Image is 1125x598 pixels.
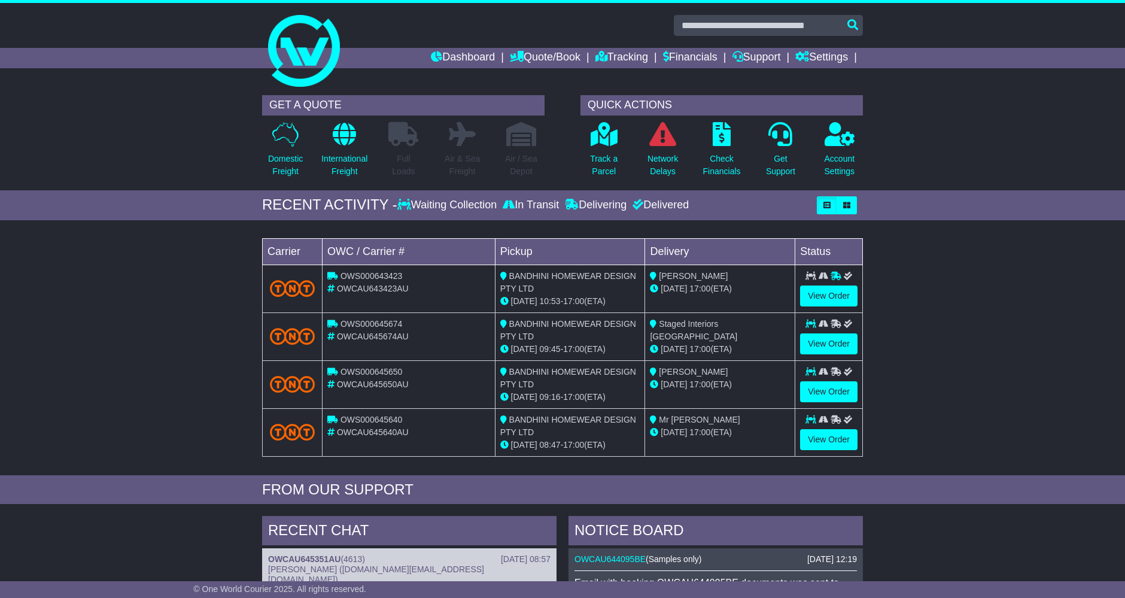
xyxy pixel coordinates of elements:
[262,95,545,116] div: GET A QUOTE
[800,429,858,450] a: View Order
[661,380,687,389] span: [DATE]
[340,271,403,281] span: OWS000643423
[500,415,636,437] span: BANDHINI HOMEWEAR DESIGN PTY LTD
[501,554,551,564] div: [DATE] 08:57
[505,153,537,178] p: Air / Sea Depot
[574,554,646,564] a: OWCAU644095BE
[270,424,315,440] img: TNT_Domestic.png
[650,283,790,295] div: (ETA)
[337,380,409,389] span: OWCAU645650AU
[807,554,857,564] div: [DATE] 12:19
[323,238,495,265] td: OWC / Carrier #
[270,280,315,296] img: TNT_Domestic.png
[689,380,710,389] span: 17:00
[500,199,562,212] div: In Transit
[795,238,863,265] td: Status
[590,153,618,178] p: Track a Parcel
[649,554,699,564] span: Samples only
[703,153,741,178] p: Check Financials
[689,284,710,293] span: 17:00
[321,122,368,184] a: InternationalFreight
[388,153,418,178] p: Full Loads
[262,481,863,499] div: FROM OUR SUPPORT
[647,122,679,184] a: NetworkDelays
[800,333,858,354] a: View Order
[563,344,584,354] span: 17:00
[766,153,795,178] p: Get Support
[800,286,858,306] a: View Order
[703,122,741,184] a: CheckFinancials
[574,554,857,564] div: ( )
[540,344,561,354] span: 09:45
[645,238,795,265] td: Delivery
[563,392,584,402] span: 17:00
[800,381,858,402] a: View Order
[270,376,315,392] img: TNT_Domestic.png
[500,367,636,389] span: BANDHINI HOMEWEAR DESIGN PTY LTD
[270,328,315,344] img: TNT_Domestic.png
[563,296,584,306] span: 17:00
[262,516,557,548] div: RECENT CHAT
[337,427,409,437] span: OWCAU645640AU
[268,153,303,178] p: Domestic Freight
[268,554,551,564] div: ( )
[511,344,537,354] span: [DATE]
[337,332,409,341] span: OWCAU645674AU
[340,415,403,424] span: OWS000645640
[445,153,480,178] p: Air & Sea Freight
[563,440,584,450] span: 17:00
[540,296,561,306] span: 10:53
[262,196,397,214] div: RECENT ACTIVITY -
[661,284,687,293] span: [DATE]
[511,296,537,306] span: [DATE]
[495,238,645,265] td: Pickup
[337,284,409,293] span: OWCAU643423AU
[659,415,740,424] span: Mr [PERSON_NAME]
[661,344,687,354] span: [DATE]
[650,378,790,391] div: (ETA)
[340,319,403,329] span: OWS000645674
[540,440,561,450] span: 08:47
[650,343,790,356] div: (ETA)
[580,95,863,116] div: QUICK ACTIONS
[263,238,323,265] td: Carrier
[321,153,367,178] p: International Freight
[765,122,796,184] a: GetSupport
[661,427,687,437] span: [DATE]
[511,440,537,450] span: [DATE]
[397,199,500,212] div: Waiting Collection
[659,271,728,281] span: [PERSON_NAME]
[500,343,640,356] div: - (ETA)
[268,554,340,564] a: OWCAU645351AU
[659,367,728,377] span: [PERSON_NAME]
[732,48,781,68] a: Support
[795,48,848,68] a: Settings
[540,392,561,402] span: 09:16
[825,153,855,178] p: Account Settings
[510,48,580,68] a: Quote/Book
[431,48,495,68] a: Dashboard
[340,367,403,377] span: OWS000645650
[824,122,856,184] a: AccountSettings
[267,122,303,184] a: DomesticFreight
[500,439,640,451] div: - (ETA)
[689,344,710,354] span: 17:00
[511,392,537,402] span: [DATE]
[650,426,790,439] div: (ETA)
[500,391,640,403] div: - (ETA)
[343,554,362,564] span: 4613
[562,199,630,212] div: Delivering
[589,122,618,184] a: Track aParcel
[193,584,366,594] span: © One World Courier 2025. All rights reserved.
[647,153,678,178] p: Network Delays
[650,319,737,341] span: Staged Interiors [GEOGRAPHIC_DATA]
[500,271,636,293] span: BANDHINI HOMEWEAR DESIGN PTY LTD
[268,564,484,584] span: [PERSON_NAME] ([DOMAIN_NAME][EMAIL_ADDRESS][DOMAIN_NAME])
[500,295,640,308] div: - (ETA)
[568,516,863,548] div: NOTICE BOARD
[595,48,648,68] a: Tracking
[663,48,717,68] a: Financials
[500,319,636,341] span: BANDHINI HOMEWEAR DESIGN PTY LTD
[689,427,710,437] span: 17:00
[630,199,689,212] div: Delivered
